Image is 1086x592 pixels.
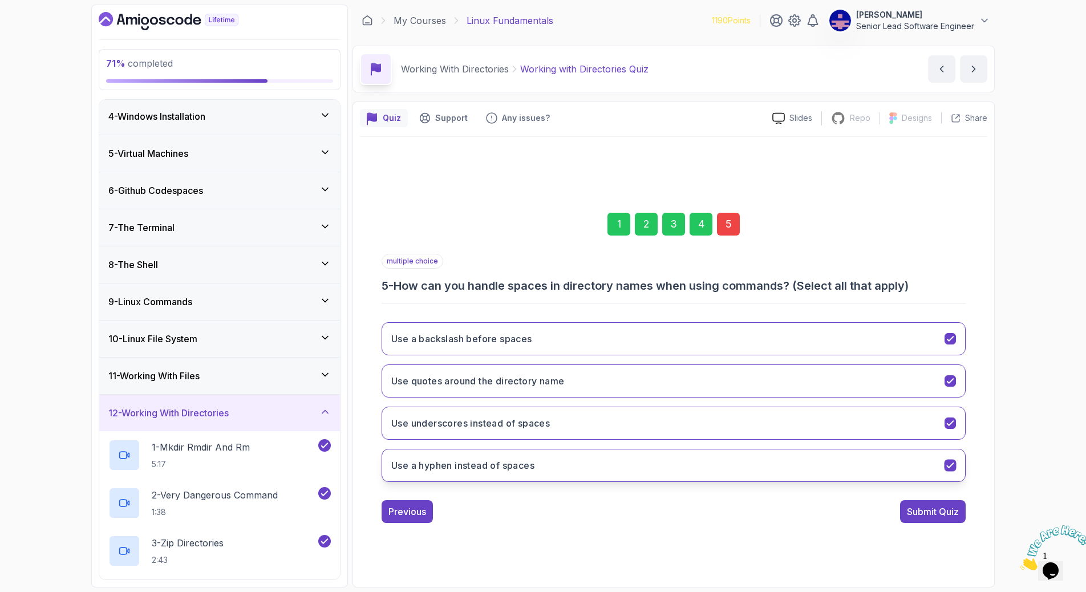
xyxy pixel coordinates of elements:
[108,110,205,123] h3: 4 - Windows Installation
[152,506,278,518] p: 1:38
[856,21,974,32] p: Senior Lead Software Engineer
[829,9,990,32] button: user profile image[PERSON_NAME]Senior Lead Software Engineer
[106,58,173,69] span: completed
[99,209,340,246] button: 7-The Terminal
[850,112,870,124] p: Repo
[520,62,649,76] p: Working with Directories Quiz
[690,213,712,236] div: 4
[106,58,125,69] span: 71 %
[382,449,966,482] button: Use a hyphen instead of spaces
[5,5,9,14] span: 1
[388,505,426,518] div: Previous
[907,505,959,518] div: Submit Quiz
[479,109,557,127] button: Feedback button
[789,112,812,124] p: Slides
[391,416,550,430] h3: Use underscores instead of spaces
[829,10,851,31] img: user profile image
[467,14,553,27] p: Linux Fundamentals
[712,15,751,26] p: 1190 Points
[99,172,340,209] button: 6-Github Codespaces
[108,332,197,346] h3: 10 - Linux File System
[607,213,630,236] div: 1
[108,535,331,567] button: 3-Zip Directories2:43
[1015,521,1086,575] iframe: chat widget
[900,500,966,523] button: Submit Quiz
[717,213,740,236] div: 5
[965,112,987,124] p: Share
[391,332,532,346] h3: Use a backslash before spaces
[99,358,340,394] button: 11-Working With Files
[108,258,158,271] h3: 8 - The Shell
[435,112,468,124] p: Support
[99,135,340,172] button: 5-Virtual Machines
[394,14,446,27] a: My Courses
[382,407,966,440] button: Use underscores instead of spaces
[108,406,229,420] h3: 12 - Working With Directories
[108,369,200,383] h3: 11 - Working With Files
[382,500,433,523] button: Previous
[99,98,340,135] button: 4-Windows Installation
[502,112,550,124] p: Any issues?
[382,254,443,269] p: multiple choice
[382,322,966,355] button: Use a backslash before spaces
[763,112,821,124] a: Slides
[99,246,340,283] button: 8-The Shell
[108,221,175,234] h3: 7 - The Terminal
[152,554,224,566] p: 2:43
[152,536,224,550] p: 3 - Zip Directories
[902,112,932,124] p: Designs
[928,55,955,83] button: previous content
[108,439,331,471] button: 1-Mkdir Rmdir And Rm5:17
[941,112,987,124] button: Share
[5,5,75,50] img: Chat attention grabber
[412,109,475,127] button: Support button
[391,459,534,472] h3: Use a hyphen instead of spaces
[108,184,203,197] h3: 6 - Github Codespaces
[662,213,685,236] div: 3
[99,12,265,30] a: Dashboard
[152,440,250,454] p: 1 - Mkdir Rmdir And Rm
[108,295,192,309] h3: 9 - Linux Commands
[382,364,966,398] button: Use quotes around the directory name
[360,109,408,127] button: quiz button
[362,15,373,26] a: Dashboard
[152,488,278,502] p: 2 - Very Dangerous Command
[99,321,340,357] button: 10-Linux File System
[99,395,340,431] button: 12-Working With Directories
[108,147,188,160] h3: 5 - Virtual Machines
[391,374,564,388] h3: Use quotes around the directory name
[108,487,331,519] button: 2-Very Dangerous Command1:38
[99,283,340,320] button: 9-Linux Commands
[152,459,250,470] p: 5:17
[856,9,974,21] p: [PERSON_NAME]
[960,55,987,83] button: next content
[383,112,401,124] p: Quiz
[635,213,658,236] div: 2
[401,62,509,76] p: Working With Directories
[382,278,966,294] h3: 5 - How can you handle spaces in directory names when using commands? (Select all that apply)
